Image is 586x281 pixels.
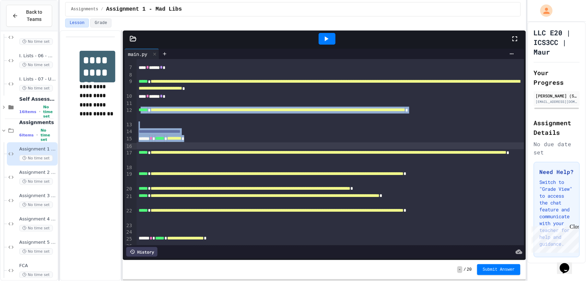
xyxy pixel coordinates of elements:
div: 19 [125,171,133,186]
h2: Your Progress [534,68,580,87]
h1: LLC E20 | ICS3CC | Maur [534,28,580,57]
span: Assignments [19,119,56,126]
span: No time set [19,272,53,278]
span: I. Lists - 07 - Unique [19,77,56,82]
button: Lesson [65,19,89,27]
div: 12 [125,107,133,122]
span: No time set [19,155,53,162]
button: Back to Teams [6,5,52,27]
span: Back to Teams [22,9,46,23]
div: main.py [125,49,159,59]
h3: Need Help? [540,168,574,176]
div: 23 [125,222,133,229]
span: / [101,7,103,12]
div: 25 [125,236,133,243]
span: Assignment 1 - Mad Libs [106,5,182,13]
div: 22 [125,208,133,222]
span: • [36,132,38,138]
span: No time set [19,62,53,68]
span: No time set [19,225,53,232]
span: Assignment 1 - Mad Libs [19,147,56,152]
p: Switch to "Grade View" to access the chat feature and communicate with your teacher for help and ... [540,179,574,247]
iframe: chat widget [529,224,579,253]
button: Submit Answer [477,264,520,275]
span: Assignments [71,7,98,12]
span: No time set [19,38,53,45]
div: 13 [125,121,133,128]
span: 20 [467,267,472,272]
div: Chat with us now!Close [3,3,47,44]
span: No time set [19,85,53,92]
div: 14 [125,128,133,136]
div: 11 [125,100,133,107]
span: No time set [40,128,56,142]
div: 17 [125,150,133,164]
span: • [39,109,40,115]
div: 7 [125,64,133,71]
div: 10 [125,93,133,100]
span: Assignment 4 - BlackJack [19,216,56,222]
span: No time set [19,248,53,255]
div: No due date set [534,140,580,156]
span: - [457,266,462,273]
iframe: chat widget [557,254,579,274]
span: Self Assessments [19,96,56,102]
span: Submit Answer [483,267,515,272]
div: 21 [125,193,133,208]
div: 15 [125,136,133,143]
div: 16 [125,143,133,150]
div: My Account [533,3,554,19]
span: / [464,267,466,272]
span: 16 items [19,110,36,114]
div: 18 [125,164,133,171]
div: 20 [125,186,133,193]
span: Assignment 3 - Dice Game [19,193,56,199]
span: I. Lists - 06 - Median [19,53,56,59]
div: main.py [125,50,151,58]
span: No time set [43,105,56,119]
span: 6 items [19,133,34,138]
h2: Assignment Details [534,118,580,137]
div: 26 [125,243,133,250]
div: [EMAIL_ADDRESS][DOMAIN_NAME] [536,99,578,104]
div: [PERSON_NAME] (Student) [536,93,578,99]
div: 8 [125,72,133,79]
span: FCA [19,263,56,269]
span: No time set [19,178,53,185]
div: 9 [125,78,133,93]
span: No time set [19,202,53,208]
button: Grade [90,19,112,27]
span: Assignment 2 - Choose Your Own [19,170,56,176]
span: Assignment 5 - TicTacToe [19,240,56,246]
div: 24 [125,229,133,236]
div: History [126,247,157,257]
